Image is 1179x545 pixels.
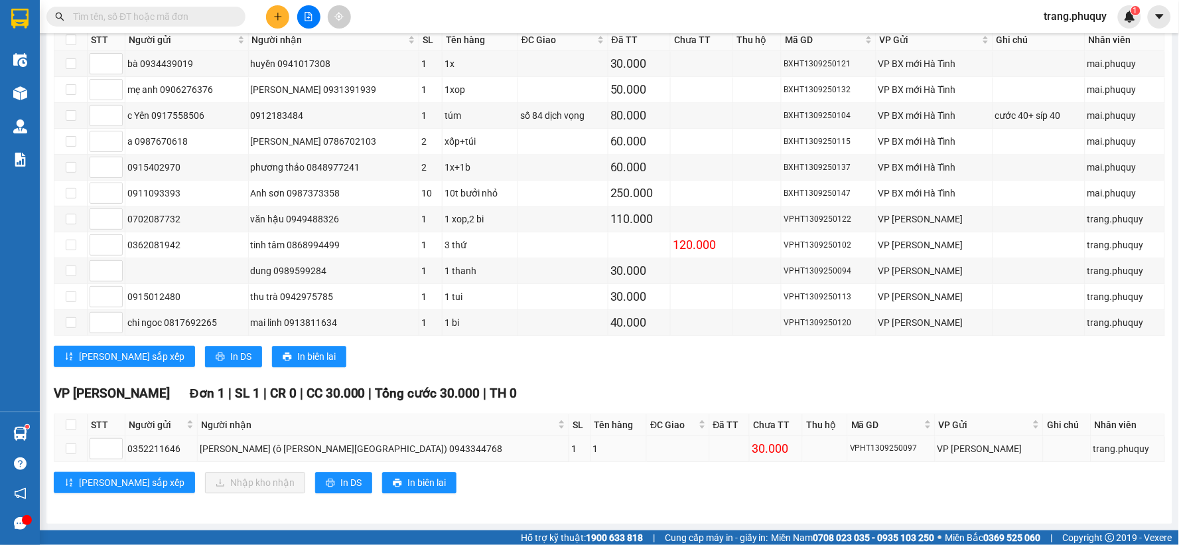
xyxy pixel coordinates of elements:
span: search [55,12,64,21]
div: 110.000 [610,210,668,228]
div: 0912183484 [251,108,417,123]
img: logo-vxr [11,9,29,29]
div: 1 thanh [445,264,516,278]
sup: 1 [1131,6,1141,15]
div: 1 bi [445,315,516,330]
th: Chưa TT [750,414,803,436]
div: a 0987670618 [127,134,246,149]
div: 1 xop,2 bi [445,212,516,226]
div: 1 [421,56,440,71]
td: VP BX mới Hà Tĩnh [876,129,993,155]
div: BXHT1309250121 [784,58,873,70]
span: TH 0 [490,386,518,401]
span: sort-ascending [64,478,74,489]
div: BXHT1309250104 [784,110,873,122]
span: Người gửi [129,418,184,432]
td: VP BX mới Hà Tĩnh [876,77,993,103]
div: 30.000 [610,262,668,280]
span: Người nhận [252,33,405,47]
td: BXHT1309250104 [782,103,876,129]
div: 1 [593,441,645,456]
td: VP Hà Huy Tập [876,206,993,232]
div: 2 [421,134,440,149]
div: VP BX mới Hà Tĩnh [878,134,991,149]
div: VP BX mới Hà Tĩnh [878,186,991,200]
th: Chưa TT [671,29,733,51]
th: STT [88,29,125,51]
span: VP Gửi [880,33,979,47]
td: VP Hà Huy Tập [876,284,993,310]
div: 1 [421,289,440,304]
td: VPHT1309250102 [782,232,876,258]
span: [PERSON_NAME] sắp xếp [79,349,184,364]
th: Đã TT [608,29,671,51]
td: VP Hà Huy Tập [876,258,993,284]
div: VPHT1309250102 [784,239,873,252]
div: túm [445,108,516,123]
span: In DS [340,475,362,490]
div: 1 [571,441,589,456]
td: VPHT1309250122 [782,206,876,232]
span: sort-ascending [64,352,74,362]
th: Ghi chú [1044,414,1091,436]
div: 60.000 [610,158,668,177]
span: Mã GD [785,33,862,47]
div: trang.phuquy [1087,264,1162,278]
div: trang.phuquy [1087,212,1162,226]
td: BXHT1309250121 [782,51,876,77]
div: 1 tui [445,289,516,304]
strong: 1900 633 818 [586,532,643,543]
span: In DS [230,349,251,364]
div: 2 [421,160,440,175]
div: mẹ anh 0906276376 [127,82,246,97]
span: [PERSON_NAME] sắp xếp [79,475,184,490]
div: 0362081942 [127,238,246,252]
span: Đơn 1 [190,386,225,401]
th: Tên hàng [443,29,518,51]
div: mai.phuquy [1087,56,1162,71]
button: printerIn biên lai [272,346,346,367]
div: 1x+1b [445,160,516,175]
button: printerIn biên lai [382,472,456,493]
sup: 1 [25,425,29,429]
button: aim [328,5,351,29]
div: 0911093393 [127,186,246,200]
div: [PERSON_NAME] 0786702103 [251,134,417,149]
div: 40.000 [610,313,668,332]
td: VP BX mới Hà Tĩnh [876,181,993,206]
span: message [14,517,27,530]
div: c Yên 0917558506 [127,108,246,123]
span: CR 0 [270,386,297,401]
img: warehouse-icon [13,53,27,67]
span: VP [PERSON_NAME] [54,386,170,401]
div: BXHT1309250132 [784,84,873,96]
div: tinh tâm 0868994499 [251,238,417,252]
th: Nhân viên [1085,29,1165,51]
h1: VPHT1509250001 [145,96,230,125]
div: 3 thứ [445,238,516,252]
span: caret-down [1154,11,1166,23]
div: dung 0989599284 [251,264,417,278]
div: VPHT1309250113 [784,291,873,303]
div: 1 [421,212,440,226]
td: VP Hà Huy Tập [936,436,1044,462]
div: số 84 dịch vọng [520,108,606,123]
div: bà 0934439019 [127,56,246,71]
span: printer [283,352,292,362]
div: mai.phuquy [1087,186,1162,200]
div: xốp+túi [445,134,516,149]
span: SL 1 [235,386,260,401]
div: 0702087732 [127,212,246,226]
div: huyền 0941017308 [251,56,417,71]
td: VPHT1309250097 [848,436,936,462]
span: printer [326,478,335,489]
img: icon-new-feature [1124,11,1136,23]
img: warehouse-icon [13,86,27,100]
td: VP BX mới Hà Tĩnh [876,51,993,77]
div: VP [PERSON_NAME] [878,238,991,252]
span: plus [273,12,283,21]
div: VP [PERSON_NAME] [878,264,991,278]
div: VPHT1309250094 [784,265,873,277]
span: CC 30.000 [307,386,366,401]
span: In biên lai [297,349,336,364]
